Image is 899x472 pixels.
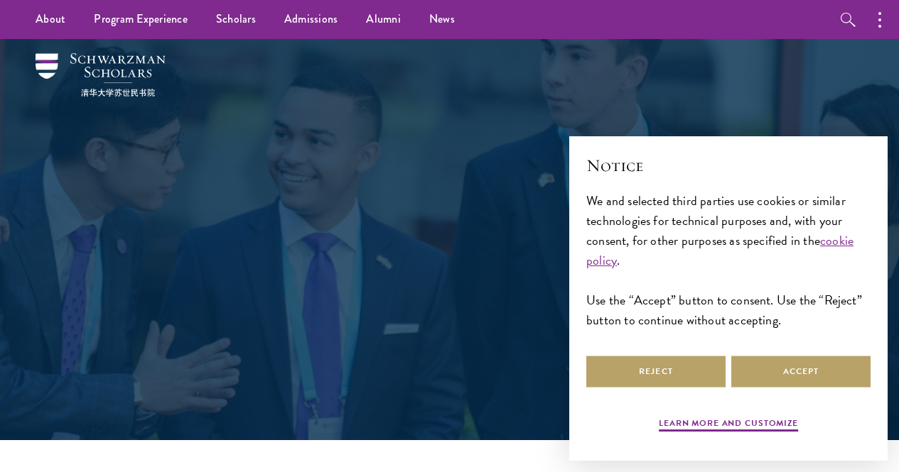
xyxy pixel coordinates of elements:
[586,153,871,177] h2: Notice
[586,191,871,331] div: We and selected third parties use cookies or similar technologies for technical purposes and, wit...
[36,53,166,97] img: Schwarzman Scholars
[731,356,871,388] button: Accept
[659,417,798,434] button: Learn more and customize
[586,231,854,270] a: cookie policy
[586,356,726,388] button: Reject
